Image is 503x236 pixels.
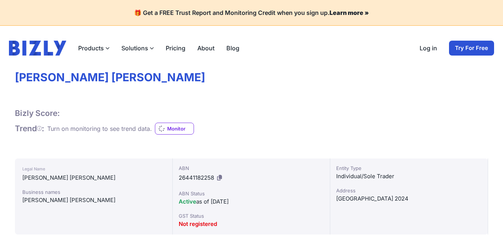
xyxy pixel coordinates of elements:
[22,188,165,196] div: Business names
[9,9,494,16] h4: 🎁 Get a FREE Trust Report and Monitoring Credit when you sign up.
[179,212,324,220] div: GST Status
[155,123,194,135] a: Monitor
[336,172,482,181] div: Individual/Sole Trader
[166,44,185,53] a: Pricing
[179,220,217,227] span: Not registered
[330,9,369,16] a: Learn more »
[121,44,154,53] button: Solutions
[197,44,214,53] a: About
[15,108,60,118] h1: Bizly Score:
[336,164,482,172] div: Entity Type
[179,198,196,205] span: Active
[167,125,194,132] span: Monitor
[22,164,165,173] div: Legal Name
[336,187,482,194] div: Address
[15,70,488,85] h1: [PERSON_NAME] [PERSON_NAME]
[179,197,324,206] div: as of [DATE]
[449,41,494,56] a: Try For Free
[179,190,324,197] div: ABN Status
[47,124,152,133] div: Turn on monitoring to see trend data.
[420,44,437,53] a: Log in
[179,174,214,181] span: 26441182258
[22,173,165,182] div: [PERSON_NAME] [PERSON_NAME]
[336,194,482,203] div: [GEOGRAPHIC_DATA] 2024
[78,44,109,53] button: Products
[22,196,165,205] div: [PERSON_NAME] [PERSON_NAME]
[179,164,324,172] div: ABN
[226,44,239,53] a: Blog
[15,124,44,133] h1: Trend :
